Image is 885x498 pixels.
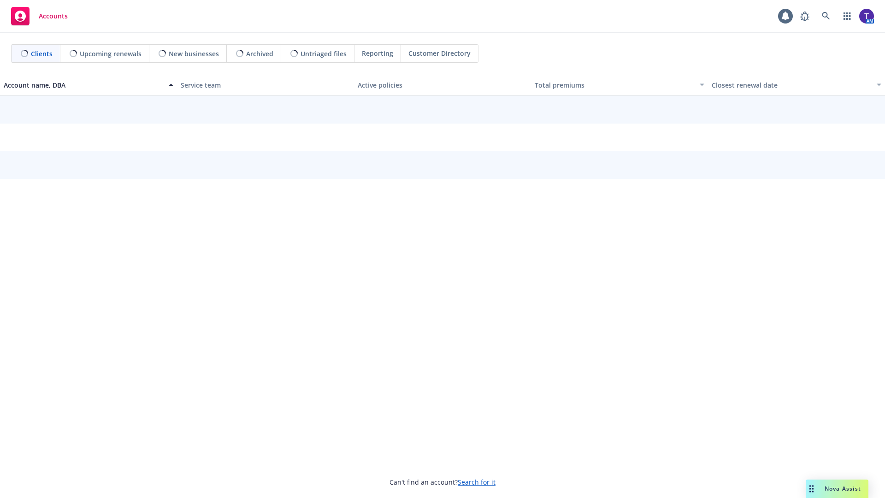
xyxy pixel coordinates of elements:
[817,7,835,25] a: Search
[458,478,496,486] a: Search for it
[358,80,527,90] div: Active policies
[301,49,347,59] span: Untriaged files
[859,9,874,24] img: photo
[39,12,68,20] span: Accounts
[4,80,163,90] div: Account name, DBA
[825,485,861,492] span: Nova Assist
[389,477,496,487] span: Can't find an account?
[806,480,817,498] div: Drag to move
[408,48,471,58] span: Customer Directory
[80,49,142,59] span: Upcoming renewals
[838,7,856,25] a: Switch app
[531,74,708,96] button: Total premiums
[177,74,354,96] button: Service team
[246,49,273,59] span: Archived
[708,74,885,96] button: Closest renewal date
[796,7,814,25] a: Report a Bug
[169,49,219,59] span: New businesses
[181,80,350,90] div: Service team
[354,74,531,96] button: Active policies
[535,80,694,90] div: Total premiums
[31,49,53,59] span: Clients
[712,80,871,90] div: Closest renewal date
[362,48,393,58] span: Reporting
[7,3,71,29] a: Accounts
[806,480,868,498] button: Nova Assist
